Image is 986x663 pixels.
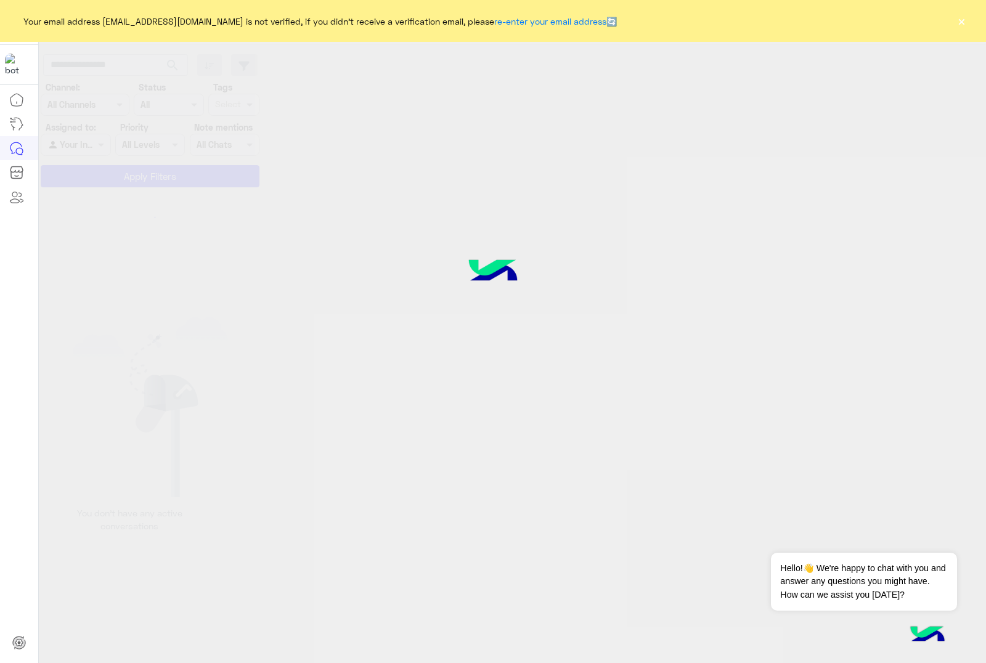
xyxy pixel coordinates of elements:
[906,614,949,657] img: hulul-logo.png
[955,15,968,27] button: ×
[5,54,27,76] img: 713415422032625
[771,553,956,611] span: Hello!👋 We're happy to chat with you and answer any questions you might have. How can we assist y...
[23,15,617,28] span: Your email address [EMAIL_ADDRESS][DOMAIN_NAME] is not verified, if you didn't receive a verifica...
[447,242,539,303] img: hulul-logo.png
[494,16,606,26] a: re-enter your email address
